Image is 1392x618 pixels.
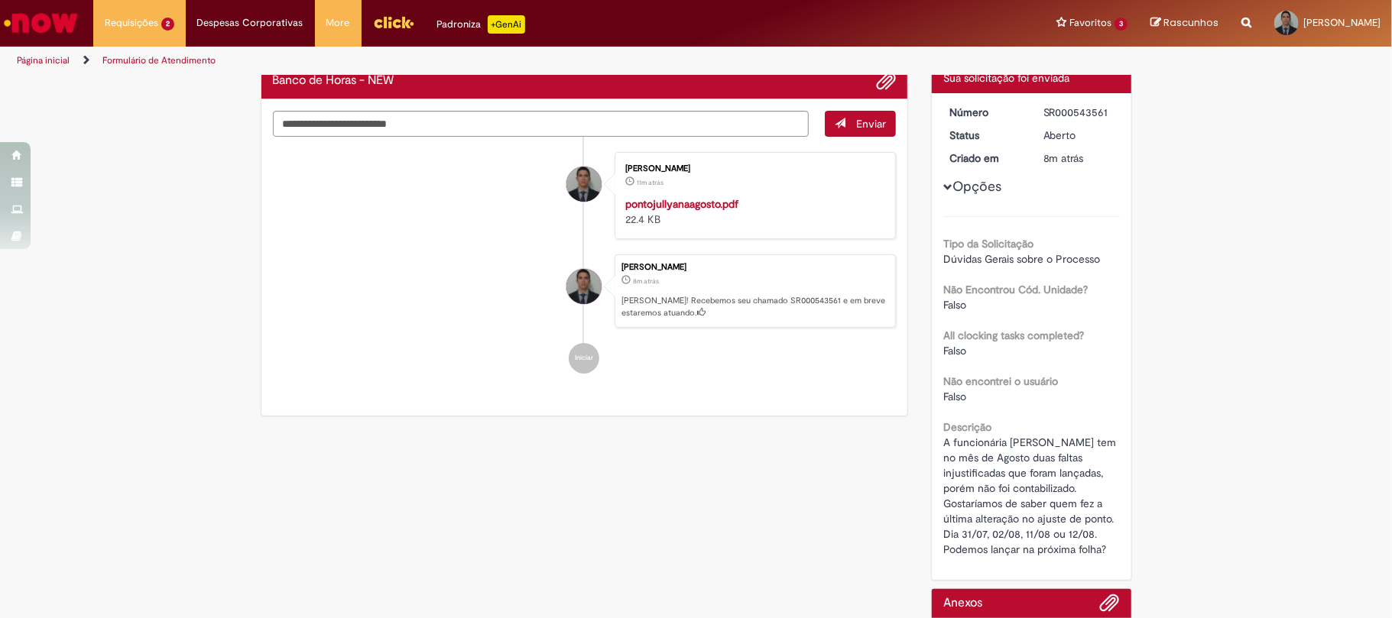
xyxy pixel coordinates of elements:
[943,283,1088,296] b: Não Encontrou Cód. Unidade?
[102,54,216,66] a: Formulário de Atendimento
[938,150,1032,166] dt: Criado em
[197,15,303,31] span: Despesas Corporativas
[943,435,1119,556] span: A funcionária [PERSON_NAME] tem no mês de Agosto duas faltas injustificadas que foram lançadas, p...
[273,137,897,389] ul: Histórico de tíquete
[1043,151,1084,165] span: 8m atrás
[637,178,664,187] time: 01/09/2025 07:29:56
[373,11,414,34] img: click_logo_yellow_360x200.png
[625,197,738,211] a: pontojullyanaagosto.pdf
[943,237,1033,251] b: Tipo da Solicitação
[105,15,158,31] span: Requisições
[943,252,1100,266] span: Dúvidas Gerais sobre o Processo
[1043,150,1115,166] div: 01/09/2025 07:32:53
[625,164,880,173] div: [PERSON_NAME]
[943,344,966,358] span: Falso
[566,269,602,304] div: Mario Reis Serra Neto
[161,18,174,31] span: 2
[621,263,887,272] div: [PERSON_NAME]
[17,54,70,66] a: Página inicial
[943,374,1058,388] b: Não encontrei o usuário
[633,277,659,286] span: 8m atrás
[1043,105,1115,120] div: SR000543561
[566,167,602,202] div: Mario Reis Serra Neto
[938,105,1032,120] dt: Número
[943,597,982,610] h2: Anexos
[943,390,966,403] span: Falso
[825,111,896,137] button: Enviar
[1069,15,1111,31] span: Favoritos
[943,298,966,312] span: Falso
[273,111,810,137] textarea: Digite sua mensagem aqui...
[625,196,880,227] div: 22.4 KB
[1043,128,1115,143] div: Aberto
[1163,15,1218,30] span: Rascunhos
[326,15,350,31] span: More
[273,74,394,88] h2: Banco de Horas - NEW Histórico de tíquete
[2,8,80,38] img: ServiceNow
[637,178,664,187] span: 11m atrás
[621,295,887,319] p: [PERSON_NAME]! Recebemos seu chamado SR000543561 e em breve estaremos atuando.
[943,71,1069,85] span: Sua solicitação foi enviada
[1150,16,1218,31] a: Rascunhos
[856,117,886,131] span: Enviar
[273,254,897,328] li: Mario Reis Serra Neto
[437,15,525,34] div: Padroniza
[876,71,896,91] button: Adicionar anexos
[11,47,917,75] ul: Trilhas de página
[1303,16,1381,29] span: [PERSON_NAME]
[488,15,525,34] p: +GenAi
[943,420,991,434] b: Descrição
[938,128,1032,143] dt: Status
[1115,18,1128,31] span: 3
[943,328,1084,342] b: All clocking tasks completed?
[1043,151,1084,165] time: 01/09/2025 07:32:53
